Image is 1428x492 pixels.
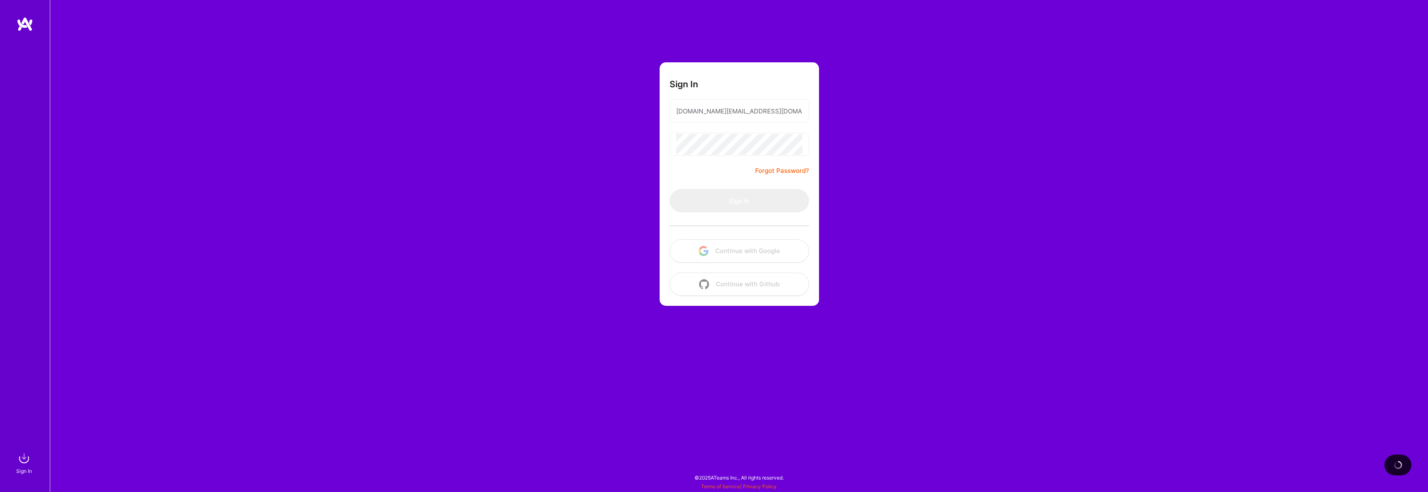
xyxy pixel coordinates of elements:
[699,246,709,256] img: icon
[16,450,32,467] img: sign in
[50,467,1428,488] div: © 2025 ATeams Inc., All rights reserved.
[17,450,32,475] a: sign inSign In
[670,239,809,263] button: Continue with Google
[670,189,809,212] button: Sign In
[676,101,802,122] input: Email...
[17,17,33,32] img: logo
[670,79,698,89] h3: Sign In
[1392,459,1404,470] img: loading
[16,467,32,475] div: Sign In
[743,483,777,490] a: Privacy Policy
[755,166,809,176] a: Forgot Password?
[701,483,740,490] a: Terms of Service
[670,273,809,296] button: Continue with Github
[699,279,709,289] img: icon
[701,483,777,490] span: |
